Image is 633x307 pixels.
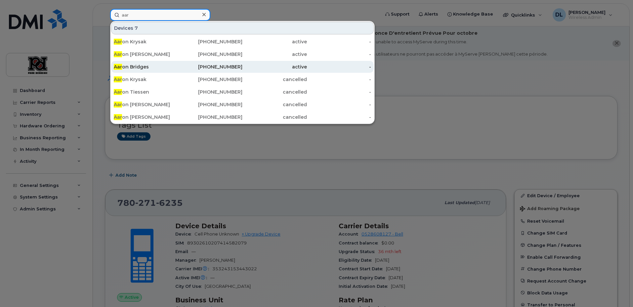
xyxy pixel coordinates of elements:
[114,76,178,83] div: on Krysak
[114,76,122,82] span: Aar
[178,38,243,45] div: [PHONE_NUMBER]
[307,51,371,58] div: -
[307,114,371,120] div: -
[178,89,243,95] div: [PHONE_NUMBER]
[178,51,243,58] div: [PHONE_NUMBER]
[111,99,374,110] a: Aaron [PERSON_NAME][PHONE_NUMBER]cancelled-
[114,114,122,120] span: Aar
[114,89,178,95] div: on Tiessen
[178,114,243,120] div: [PHONE_NUMBER]
[114,101,178,108] div: on [PERSON_NAME]
[307,76,371,83] div: -
[114,51,122,57] span: Aar
[111,86,374,98] a: Aaron Tiessen[PHONE_NUMBER]cancelled-
[111,111,374,123] a: Aaron [PERSON_NAME][PHONE_NUMBER]cancelled-
[604,278,628,302] iframe: Messenger Launcher
[307,89,371,95] div: -
[114,102,122,108] span: Aar
[114,89,122,95] span: Aar
[178,101,243,108] div: [PHONE_NUMBER]
[178,76,243,83] div: [PHONE_NUMBER]
[242,76,307,83] div: cancelled
[307,101,371,108] div: -
[111,61,374,73] a: Aaron Bridges[PHONE_NUMBER]active-
[307,38,371,45] div: -
[114,51,178,58] div: on [PERSON_NAME]
[114,114,178,120] div: on [PERSON_NAME]
[111,48,374,60] a: Aaron [PERSON_NAME][PHONE_NUMBER]active-
[242,89,307,95] div: cancelled
[135,25,138,31] span: 7
[242,51,307,58] div: active
[114,38,178,45] div: on Krysak
[111,22,374,34] div: Devices
[111,36,374,48] a: Aaron Krysak[PHONE_NUMBER]active-
[178,64,243,70] div: [PHONE_NUMBER]
[111,73,374,85] a: Aaron Krysak[PHONE_NUMBER]cancelled-
[114,64,122,70] span: Aar
[307,64,371,70] div: -
[242,101,307,108] div: cancelled
[242,64,307,70] div: active
[242,38,307,45] div: active
[242,114,307,120] div: cancelled
[114,64,178,70] div: on Bridges
[114,39,122,45] span: Aar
